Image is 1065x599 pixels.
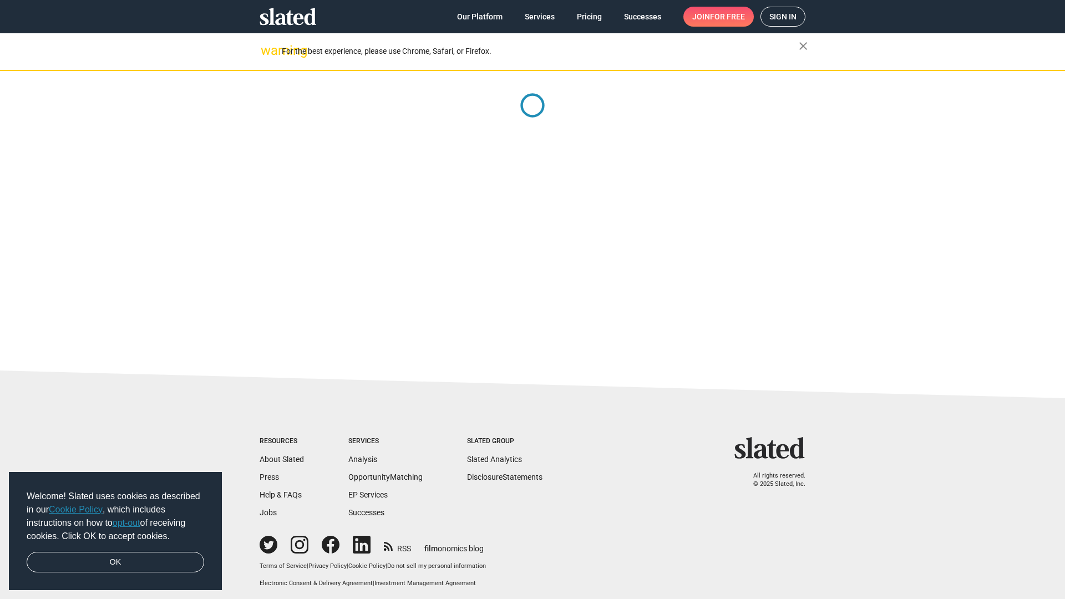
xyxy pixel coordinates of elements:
[260,562,307,570] a: Terms of Service
[742,472,805,488] p: All rights reserved. © 2025 Slated, Inc.
[760,7,805,27] a: Sign in
[348,508,384,517] a: Successes
[260,455,304,464] a: About Slated
[260,580,373,587] a: Electronic Consent & Delivery Agreement
[9,472,222,591] div: cookieconsent
[467,473,542,481] a: DisclosureStatements
[577,7,602,27] span: Pricing
[467,455,522,464] a: Slated Analytics
[457,7,503,27] span: Our Platform
[387,562,486,571] button: Do not sell my personal information
[424,535,484,554] a: filmonomics blog
[260,508,277,517] a: Jobs
[113,518,140,527] a: opt-out
[307,562,308,570] span: |
[692,7,745,27] span: Join
[624,7,661,27] span: Successes
[797,39,810,53] mat-icon: close
[348,455,377,464] a: Analysis
[568,7,611,27] a: Pricing
[516,7,564,27] a: Services
[348,437,423,446] div: Services
[260,437,304,446] div: Resources
[348,473,423,481] a: OpportunityMatching
[261,44,274,57] mat-icon: warning
[260,490,302,499] a: Help & FAQs
[49,505,103,514] a: Cookie Policy
[448,7,511,27] a: Our Platform
[424,544,438,553] span: film
[467,437,542,446] div: Slated Group
[683,7,754,27] a: Joinfor free
[769,7,797,26] span: Sign in
[386,562,387,570] span: |
[384,537,411,554] a: RSS
[373,580,374,587] span: |
[710,7,745,27] span: for free
[374,580,476,587] a: Investment Management Agreement
[348,562,386,570] a: Cookie Policy
[348,490,388,499] a: EP Services
[282,44,799,59] div: For the best experience, please use Chrome, Safari, or Firefox.
[615,7,670,27] a: Successes
[27,490,204,543] span: Welcome! Slated uses cookies as described in our , which includes instructions on how to of recei...
[308,562,347,570] a: Privacy Policy
[27,552,204,573] a: dismiss cookie message
[260,473,279,481] a: Press
[525,7,555,27] span: Services
[347,562,348,570] span: |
